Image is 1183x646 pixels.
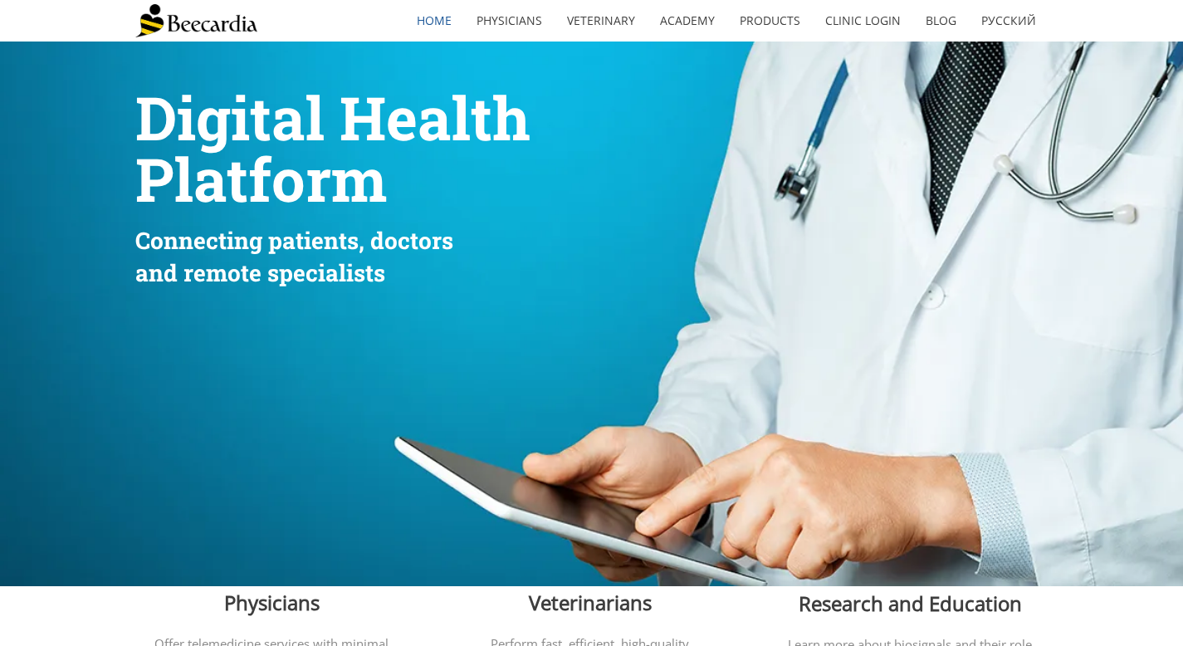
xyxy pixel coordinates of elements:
[464,2,555,40] a: Physicians
[529,589,652,616] span: Veterinarians
[813,2,913,40] a: Clinic Login
[135,78,530,157] span: Digital Health
[135,4,257,37] img: Beecardia
[799,590,1022,617] span: Research and Education
[555,2,648,40] a: Veterinary
[913,2,969,40] a: Blog
[404,2,464,40] a: home
[135,225,453,256] span: Connecting patients, doctors
[969,2,1049,40] a: Русский
[224,589,320,616] span: Physicians
[727,2,813,40] a: Products
[135,257,385,288] span: and remote specialists
[135,139,387,218] span: Platform
[648,2,727,40] a: Academy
